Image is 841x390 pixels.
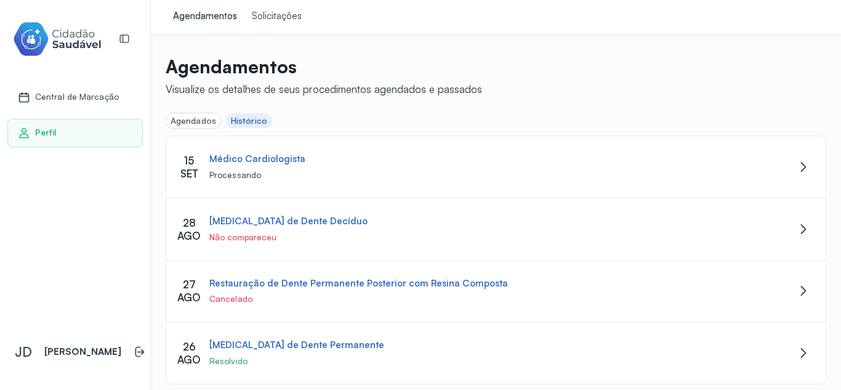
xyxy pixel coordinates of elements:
div: 27 [183,278,196,291]
div: 26 [183,340,196,353]
span: Perfil [35,128,57,138]
div: 28 [183,216,196,229]
div: AGO [177,229,201,242]
a: Perfil [18,127,132,139]
div: Agendados [171,116,216,126]
div: Cancelado [209,294,722,304]
span: Central de Marcação [35,92,119,102]
div: Resolvido [209,356,722,367]
div: AGO [177,353,201,366]
div: [MEDICAL_DATA] de Dente Decíduo [209,216,368,227]
div: 15 [184,154,194,167]
div: Não compareceu [209,232,722,243]
p: Agendamentos [166,55,482,78]
div: Restauração de Dente Permanente Posterior com Resina Composta [209,278,508,290]
a: Central de Marcação [18,91,132,104]
div: Médico Cardiologista [209,153,305,165]
div: SET [180,167,198,180]
div: Solicitações [252,10,302,23]
div: Processando [209,170,722,181]
img: cidadao-saudavel-filled-logo.svg [13,20,102,59]
div: Visualize os detalhes de seus procedimentos agendados e passados [166,83,482,95]
div: AGO [177,291,201,304]
p: [PERSON_NAME] [44,346,121,358]
div: Histórico [231,116,267,126]
span: JD [15,344,32,360]
div: Agendamentos [173,10,237,23]
div: [MEDICAL_DATA] de Dente Permanente [209,339,384,351]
